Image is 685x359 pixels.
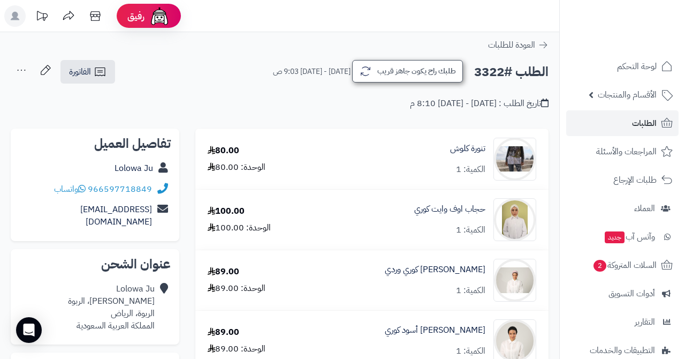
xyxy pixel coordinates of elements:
img: 1645009762-%D9%83%D9%88%D8%B1%D9%8A%20%D8%A7%D9%88%D9%81%20%D9%88%D8%A7%D9%8A%D8%AA%20%D8%AD%D8%A... [494,198,536,241]
div: 100.00 [208,205,245,218]
a: [EMAIL_ADDRESS][DOMAIN_NAME] [80,203,152,228]
img: WhatsApp%20Image%202019-11-06%20at%205.42.36%20PM-90x90.jpeg [494,138,536,181]
span: العملاء [634,201,655,216]
a: طلبات الإرجاع [566,167,679,193]
span: السلات المتروكة [592,258,657,273]
button: طلبك راح يكون جاهز قريب [352,60,463,83]
div: الكمية: 1 [456,163,485,176]
div: 89.00 [208,266,239,278]
a: تحديثات المنصة [28,5,55,29]
img: 1718627555-Pinkbun-90x90.JPG [494,259,536,302]
a: [PERSON_NAME] أسود كوري [385,324,485,336]
div: تاريخ الطلب : [DATE] - [DATE] 8:10 م [410,98,549,110]
div: الوحدة: 80.00 [208,161,265,174]
div: الوحدة: 100.00 [208,222,271,234]
a: حجاب اوف وايت كوري [414,203,485,215]
div: 80.00 [208,145,239,157]
a: 966597718849 [88,183,152,196]
div: Lolowa Ju [PERSON_NAME]، الربوة الربوة، الرياض المملكة العربية السعودية [68,283,155,332]
div: الوحدة: 89.00 [208,343,265,355]
span: الفاتورة [69,65,91,78]
a: تنورة كلوش [450,143,485,155]
span: جديد [605,231,625,243]
div: الكمية: 1 [456,345,485,357]
span: 2 [593,260,606,272]
h2: تفاصيل العميل [19,137,171,150]
span: أدوات التسويق [608,286,655,301]
span: التقارير [635,315,655,330]
a: السلات المتروكة2 [566,252,679,278]
a: العملاء [566,196,679,221]
div: الكمية: 1 [456,224,485,236]
span: التطبيقات والخدمات [590,343,655,358]
a: وآتس آبجديد [566,224,679,250]
span: المراجعات والأسئلة [596,144,657,159]
h2: الطلب #3322 [474,61,549,83]
a: العودة للطلبات [488,39,549,51]
a: الطلبات [566,110,679,136]
a: أدوات التسويق [566,281,679,306]
div: Open Intercom Messenger [16,317,42,343]
a: لوحة التحكم [566,54,679,79]
small: [DATE] - [DATE] 9:03 ص [273,66,351,77]
span: رفيق [127,10,144,23]
a: واتساب [54,183,86,196]
span: الأقسام والمنتجات [598,87,657,102]
div: 89.00 [208,326,239,339]
img: ai-face.png [149,5,170,27]
span: لوحة التحكم [617,59,657,74]
h2: عنوان الشحن [19,258,171,271]
a: [PERSON_NAME] كوري وردي [385,264,485,276]
div: الوحدة: 89.00 [208,282,265,295]
a: الفاتورة [60,60,115,84]
img: logo-2.png [612,27,675,50]
span: وآتس آب [604,229,655,244]
span: العودة للطلبات [488,39,535,51]
span: الطلبات [632,116,657,131]
a: التقارير [566,309,679,335]
a: المراجعات والأسئلة [566,139,679,164]
span: طلبات الإرجاع [613,173,657,188]
a: Lolowa Ju [115,162,153,175]
div: الكمية: 1 [456,285,485,297]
